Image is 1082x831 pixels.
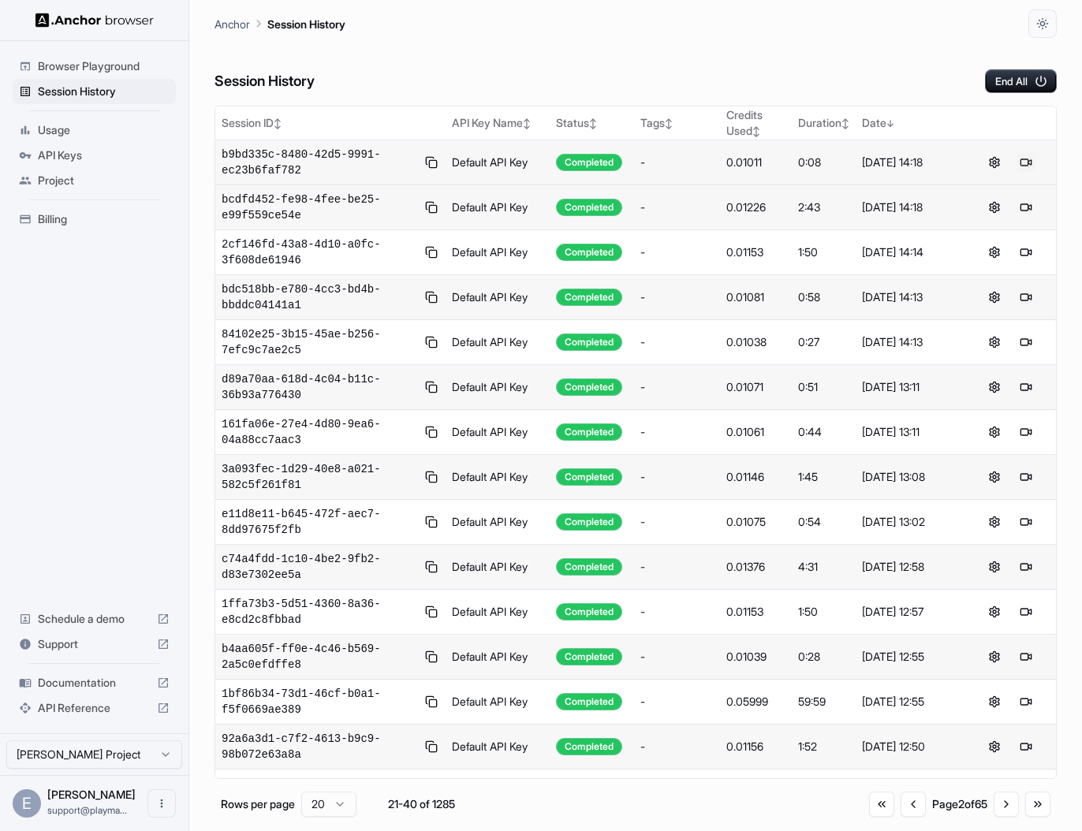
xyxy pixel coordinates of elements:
div: Completed [556,378,622,396]
span: ↕ [665,117,673,129]
div: 0.01153 [726,604,785,620]
div: API Reference [13,695,176,721]
span: ↕ [841,117,849,129]
div: - [640,739,714,755]
div: [DATE] 14:14 [862,244,958,260]
button: End All [985,69,1057,93]
div: 0.01061 [726,424,785,440]
div: Completed [556,289,622,306]
div: 0:54 [798,514,849,530]
div: Session ID [222,115,439,131]
span: ↕ [752,125,760,137]
span: Session History [38,84,170,99]
div: Status [556,115,628,131]
div: Completed [556,738,622,755]
div: 0.01146 [726,469,785,485]
div: 1:45 [798,469,849,485]
div: - [640,199,714,215]
div: 0:44 [798,424,849,440]
div: [DATE] 12:50 [862,739,958,755]
div: Duration [798,115,849,131]
div: 2:43 [798,199,849,215]
div: 4:31 [798,559,849,575]
div: [DATE] 12:57 [862,604,958,620]
span: API Keys [38,147,170,163]
div: - [640,514,714,530]
span: b4aa605f-ff0e-4c46-b569-2a5c0efdffe8 [222,641,417,673]
span: e11d8e11-b645-472f-aec7-8dd97675f2fb [222,506,417,538]
div: E [13,789,41,818]
div: 1:50 [798,244,849,260]
div: 0.01153 [726,244,785,260]
div: - [640,334,714,350]
div: 0.01071 [726,379,785,395]
div: Completed [556,558,622,576]
div: 21-40 of 1285 [382,796,461,812]
div: Documentation [13,670,176,695]
div: Billing [13,207,176,232]
div: - [640,379,714,395]
div: 59:59 [798,694,849,710]
div: - [640,244,714,260]
span: 1ffa73b3-5d51-4360-8a36-e8cd2c8fbbad [222,596,417,628]
div: 1:52 [798,739,849,755]
td: Default API Key [446,770,550,814]
div: Session History [13,79,176,104]
span: Support [38,636,151,652]
div: Usage [13,117,176,143]
h6: Session History [215,70,315,93]
div: 0:28 [798,649,849,665]
div: Browser Playground [13,54,176,79]
div: 0.01038 [726,334,785,350]
span: bcdfd452-fe98-4fee-be25-e99f559ce54e [222,192,417,223]
div: Page 2 of 65 [932,796,987,812]
td: Default API Key [446,500,550,545]
span: 31048431-71ad-4376-9e21-446de8fc0f83 [222,776,417,807]
div: 0:51 [798,379,849,395]
div: Support [13,632,176,657]
span: 1bf86b34-73d1-46cf-b0a1-f5f0669ae389 [222,686,417,717]
span: Edward Sun [47,788,136,801]
span: API Reference [38,700,151,716]
span: 84102e25-3b15-45ae-b256-7efc9c7ae2c5 [222,326,417,358]
div: [DATE] 12:58 [862,559,958,575]
span: support@playmatic.ai [47,804,127,816]
span: ↕ [274,117,282,129]
td: Default API Key [446,365,550,410]
span: ↕ [523,117,531,129]
div: [DATE] 14:13 [862,289,958,305]
span: 161fa06e-27e4-4d80-9ea6-04a88cc7aac3 [222,416,417,448]
div: 0:08 [798,155,849,170]
div: 0.01376 [726,559,785,575]
div: - [640,694,714,710]
span: Usage [38,122,170,138]
p: Session History [267,16,345,32]
div: Project [13,168,176,193]
p: Anchor [215,16,250,32]
td: Default API Key [446,680,550,725]
span: d89a70aa-618d-4c04-b11c-36b93a776430 [222,371,417,403]
div: 0.01011 [726,155,785,170]
td: Default API Key [446,590,550,635]
div: [DATE] 13:08 [862,469,958,485]
span: 3a093fec-1d29-40e8-a021-582c5f261f81 [222,461,417,493]
div: - [640,604,714,620]
div: Completed [556,693,622,710]
div: Date [862,115,958,131]
div: 1:50 [798,604,849,620]
td: Default API Key [446,140,550,185]
span: c74a4fdd-1c10-4be2-9fb2-d83e7302ee5a [222,551,417,583]
span: Schedule a demo [38,611,151,627]
div: 0:27 [798,334,849,350]
div: 0.01039 [726,649,785,665]
div: Completed [556,468,622,486]
td: Default API Key [446,185,550,230]
div: Completed [556,334,622,351]
button: Open menu [147,789,176,818]
div: 0.01081 [726,289,785,305]
span: Project [38,173,170,188]
span: bdc518bb-e780-4cc3-bd4b-bbddc04141a1 [222,281,417,313]
div: [DATE] 13:11 [862,379,958,395]
div: - [640,469,714,485]
td: Default API Key [446,230,550,275]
